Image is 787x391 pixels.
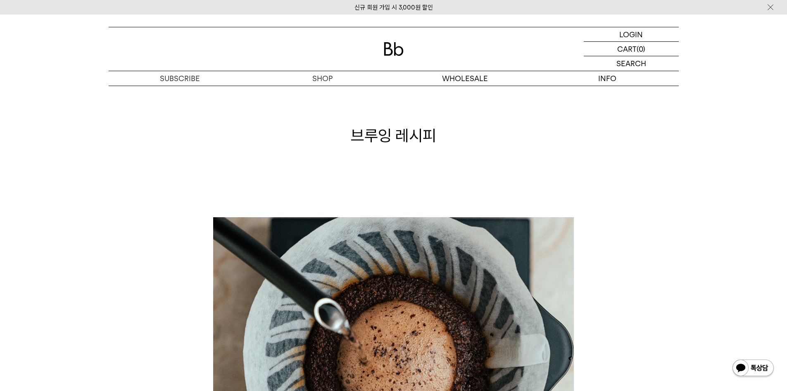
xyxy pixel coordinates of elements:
[354,4,433,11] a: 신규 회원 가입 시 3,000원 할인
[616,56,646,71] p: SEARCH
[637,42,645,56] p: (0)
[617,42,637,56] p: CART
[584,42,679,56] a: CART (0)
[584,27,679,42] a: LOGIN
[109,125,679,146] h1: 브루잉 레시피
[732,359,775,379] img: 카카오톡 채널 1:1 채팅 버튼
[536,71,679,86] p: INFO
[619,27,643,41] p: LOGIN
[394,71,536,86] p: WHOLESALE
[251,71,394,86] a: SHOP
[109,71,251,86] a: SUBSCRIBE
[384,42,404,56] img: 로고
